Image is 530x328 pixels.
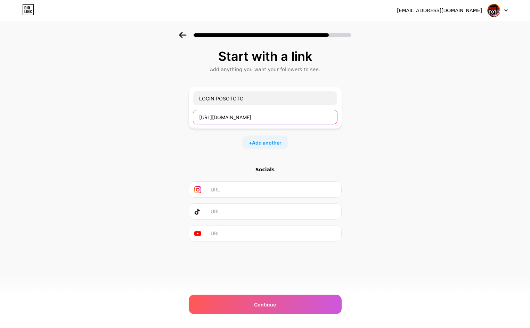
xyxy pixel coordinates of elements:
input: URL [193,110,337,124]
div: [EMAIL_ADDRESS][DOMAIN_NAME] [397,7,482,14]
span: Continue [254,301,276,308]
input: Link name [193,91,337,105]
div: Socials [189,166,342,173]
input: URL [211,182,337,197]
input: URL [211,204,337,219]
div: Add anything you want your followers to see. [192,66,338,73]
input: URL [211,225,337,241]
div: Start with a link [192,49,338,63]
div: + [242,136,288,149]
img: posototolink [487,4,500,17]
span: Add another [252,139,282,146]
